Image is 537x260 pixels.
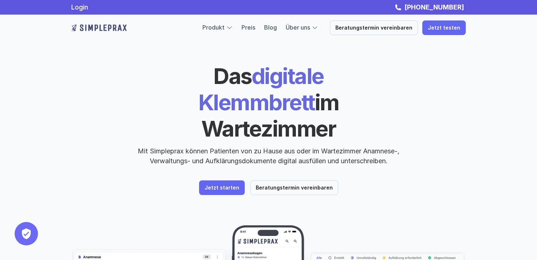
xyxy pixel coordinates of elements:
p: Beratungstermin vereinbaren [256,185,333,191]
span: Das [213,63,252,89]
a: Jetzt starten [199,180,245,195]
strong: [PHONE_NUMBER] [404,3,464,11]
span: im Wartezimmer [201,89,343,142]
a: Jetzt testen [422,20,466,35]
a: Beratungstermin vereinbaren [250,180,338,195]
a: Über uns [286,24,310,31]
a: Preis [241,24,255,31]
a: [PHONE_NUMBER] [403,3,466,11]
a: Blog [264,24,277,31]
p: Jetzt starten [205,185,239,191]
h1: digitale Klemmbrett [142,63,395,142]
p: Beratungstermin vereinbaren [335,25,412,31]
p: Jetzt testen [428,25,460,31]
a: Login [71,3,88,11]
a: Produkt [202,24,225,31]
a: Beratungstermin vereinbaren [330,20,418,35]
p: Mit Simpleprax können Patienten von zu Hause aus oder im Wartezimmer Anamnese-, Verwaltungs- und ... [132,146,405,166]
